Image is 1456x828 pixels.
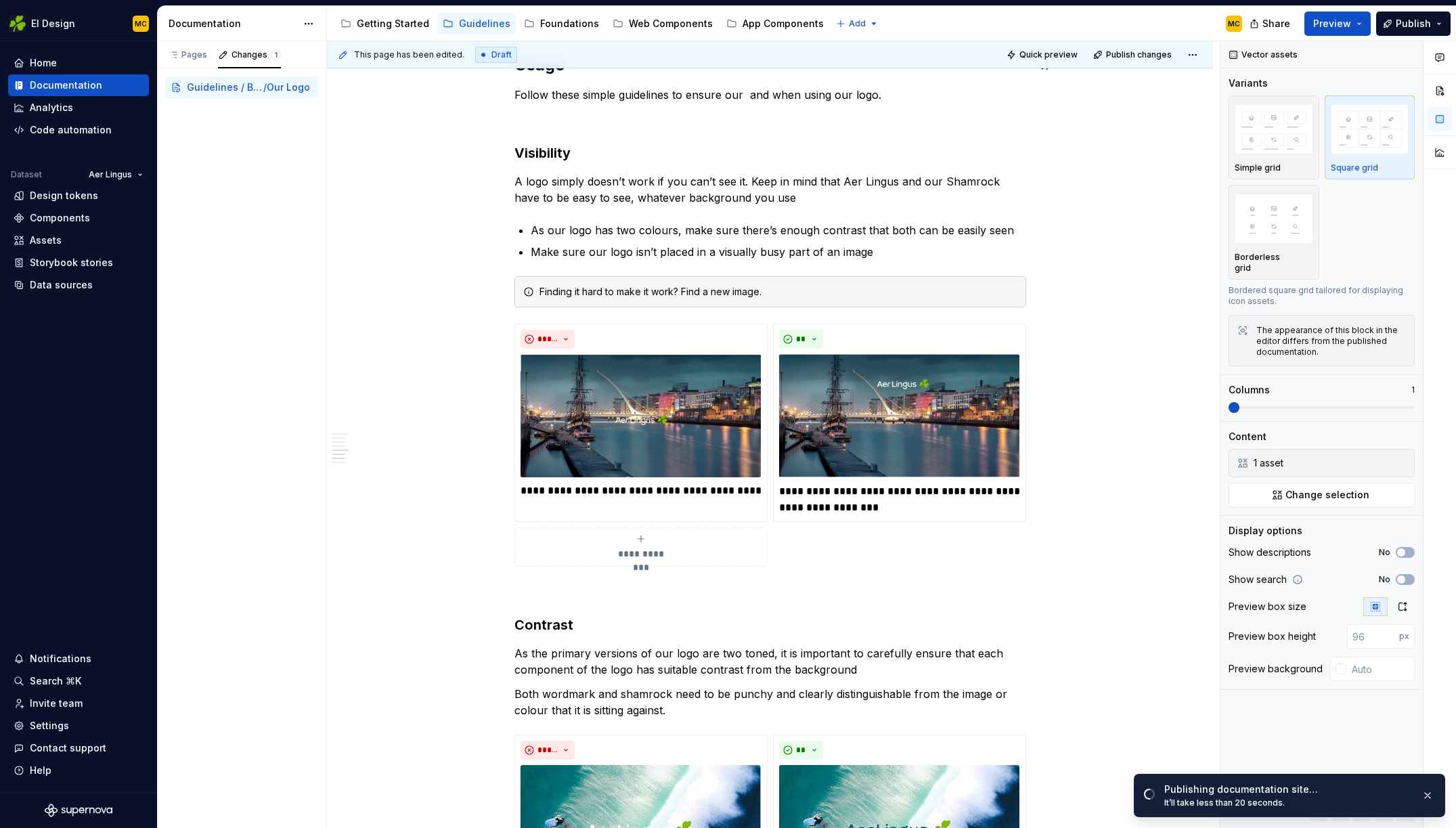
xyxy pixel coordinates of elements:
[89,169,132,180] span: Aer Lingus
[30,211,90,225] div: Components
[231,49,281,60] div: Changes
[1376,12,1451,36] button: Publish
[1229,95,1319,179] button: placeholderSimple grid
[607,13,718,35] a: Web Components
[459,17,510,30] div: Guidelines
[335,10,829,37] div: Page tree
[1235,194,1313,243] img: placeholder
[531,244,1026,260] p: Make sure our logo isn’t placed in a visually busy part of an image
[514,615,1026,634] h3: Contrast
[1229,573,1287,586] div: Show search
[1254,456,1411,470] div: 1 asset
[1019,49,1078,60] span: Quick preview
[540,17,599,30] div: Foundations
[629,17,713,30] div: Web Components
[135,18,147,29] div: MC
[531,222,1026,238] p: As our logo has two colours, make sure there’s enough contrast that both can be easily seen
[8,252,149,274] a: Storybook stories
[539,285,1017,299] div: Finding it hard to make it work? Find a new image.
[1331,104,1409,154] img: placeholder
[1229,600,1306,613] div: Preview box size
[514,144,1026,162] h3: Visibility
[30,652,91,666] div: Notifications
[1164,798,1411,808] div: It’ll take less than 20 seconds.
[491,49,512,60] span: Draft
[721,13,829,35] a: App Components
[1396,17,1431,30] span: Publish
[1002,45,1084,64] button: Quick preview
[1229,285,1415,307] div: Bordered square grid tailored for displaying icon assets.
[3,9,154,38] button: EI DesignMC
[1235,104,1313,154] img: placeholder
[168,49,207,60] div: Pages
[1229,430,1266,443] div: Content
[8,648,149,670] button: Notifications
[1229,483,1415,507] button: Change selection
[779,354,1020,478] img: 1eeb9c15-e0aa-43f1-970c-40c018369e6d.jpeg
[30,278,93,292] div: Data sources
[1235,162,1281,173] p: Simple grid
[1347,624,1399,649] input: 96
[30,234,62,247] div: Assets
[187,81,263,94] span: Guidelines / Brand / Logo
[1243,12,1299,36] button: Share
[1346,657,1415,681] input: Auto
[1411,385,1415,395] p: 1
[1285,488,1369,502] span: Change selection
[743,17,824,30] div: App Components
[8,737,149,759] button: Contact support
[514,173,1026,206] p: A logo simply doesn’t work if you can’t see it. Keep in mind that Aer Lingus and our Shamrock hav...
[30,764,51,777] div: Help
[335,13,435,35] a: Getting Started
[1229,383,1270,397] div: Columns
[9,16,26,32] img: 56b5df98-d96d-4d7e-807c-0afdf3bdaefa.png
[1229,524,1302,538] div: Display options
[1229,630,1316,643] div: Preview box height
[514,645,1026,678] p: As the primary versions of our logo are two toned, it is important to carefully ensure that each ...
[521,354,762,477] img: 48598dd6-da3f-41c6-a8e1-b633e8b66348.jpeg
[1325,95,1415,179] button: placeholderSquare grid
[849,18,866,29] span: Add
[1379,574,1390,585] label: No
[354,49,464,60] span: This page has been edited.
[1313,17,1351,30] span: Preview
[1089,45,1178,64] button: Publish changes
[1106,49,1172,60] span: Publish changes
[30,101,73,114] div: Analytics
[30,256,113,269] div: Storybook stories
[30,719,69,733] div: Settings
[11,169,42,180] div: Dataset
[30,674,81,688] div: Search ⌘K
[8,74,149,96] a: Documentation
[8,52,149,74] a: Home
[1235,252,1297,274] p: Borderless grid
[8,119,149,141] a: Code automation
[1256,325,1406,357] div: The appearance of this block in the editor differs from the published documentation.
[1229,546,1311,559] div: Show descriptions
[1164,783,1411,796] div: Publishing documentation site…
[1228,18,1240,29] div: MC
[8,693,149,714] a: Invite team
[1229,77,1268,90] div: Variants
[165,77,318,98] a: Guidelines / Brand / Logo/Our Logo
[30,123,112,137] div: Code automation
[437,13,516,35] a: Guidelines
[357,17,429,30] div: Getting Started
[270,49,281,60] span: 1
[45,804,112,817] svg: Supernova Logo
[1399,631,1409,642] p: px
[8,230,149,251] a: Assets
[31,17,75,30] div: EI Design
[30,741,106,755] div: Contact support
[8,97,149,118] a: Analytics
[8,274,149,296] a: Data sources
[514,87,1026,103] p: Follow these simple guidelines to ensure our and when using our logo.
[83,165,149,184] button: Aer Lingus
[8,715,149,737] a: Settings
[1331,162,1378,173] p: Square grid
[1304,12,1371,36] button: Preview
[169,17,296,30] div: Documentation
[832,14,883,33] button: Add
[8,670,149,692] button: Search ⌘K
